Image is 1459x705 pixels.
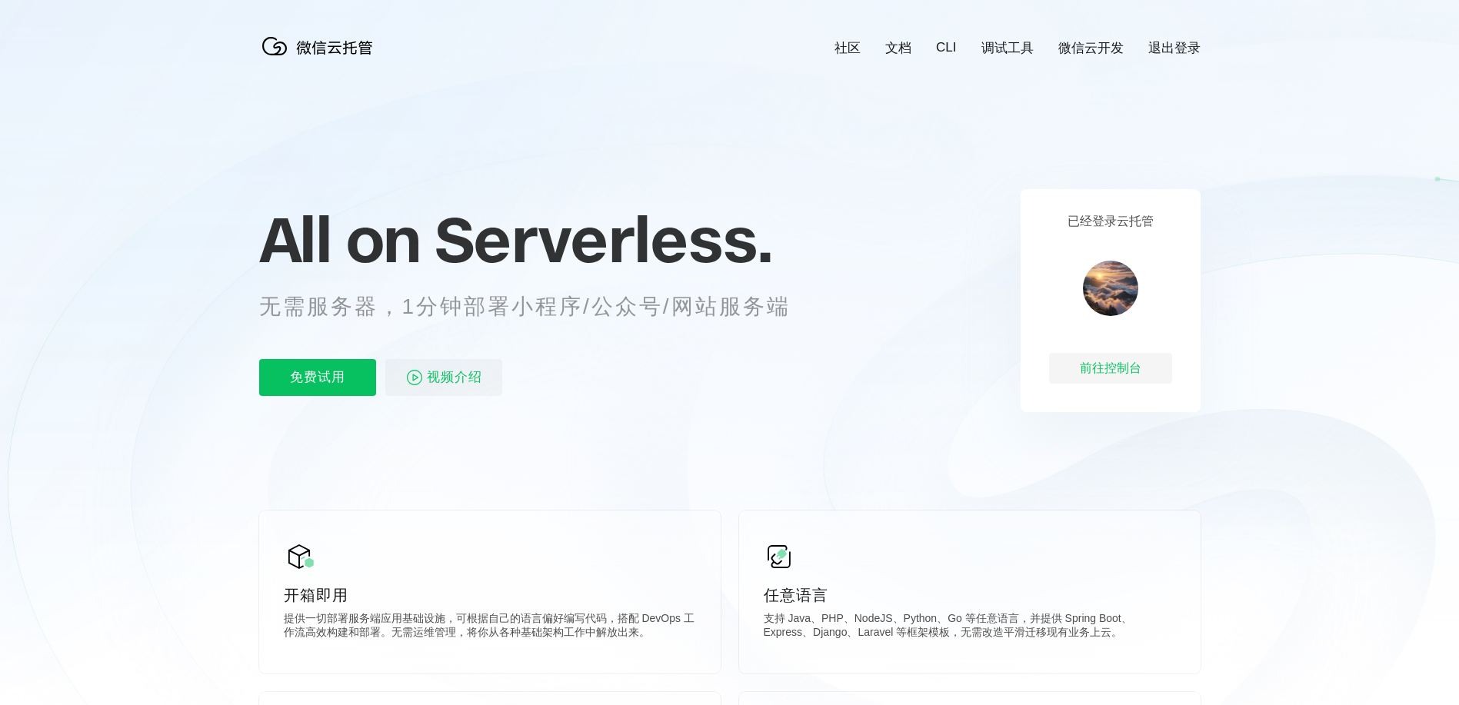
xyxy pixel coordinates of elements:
p: 免费试用 [259,359,376,396]
img: video_play.svg [405,368,424,387]
span: Serverless. [435,201,772,278]
p: 无需服务器，1分钟部署小程序/公众号/网站服务端 [259,291,819,322]
a: 调试工具 [981,39,1034,57]
p: 任意语言 [764,584,1176,606]
a: 微信云开发 [1058,39,1124,57]
p: 已经登录云托管 [1068,214,1154,230]
a: 文档 [885,39,911,57]
a: CLI [936,40,956,55]
a: 微信云托管 [259,51,382,64]
p: 开箱即用 [284,584,696,606]
span: 视频介绍 [427,359,482,396]
img: 微信云托管 [259,31,382,62]
a: 退出登录 [1148,39,1201,57]
p: 提供一切部署服务端应用基础设施，可根据自己的语言偏好编写代码，搭配 DevOps 工作流高效构建和部署。无需运维管理，将你从各种基础架构工作中解放出来。 [284,612,696,643]
div: 前往控制台 [1049,353,1172,384]
span: All on [259,201,420,278]
a: 社区 [834,39,861,57]
p: 支持 Java、PHP、NodeJS、Python、Go 等任意语言，并提供 Spring Boot、Express、Django、Laravel 等框架模板，无需改造平滑迁移现有业务上云。 [764,612,1176,643]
